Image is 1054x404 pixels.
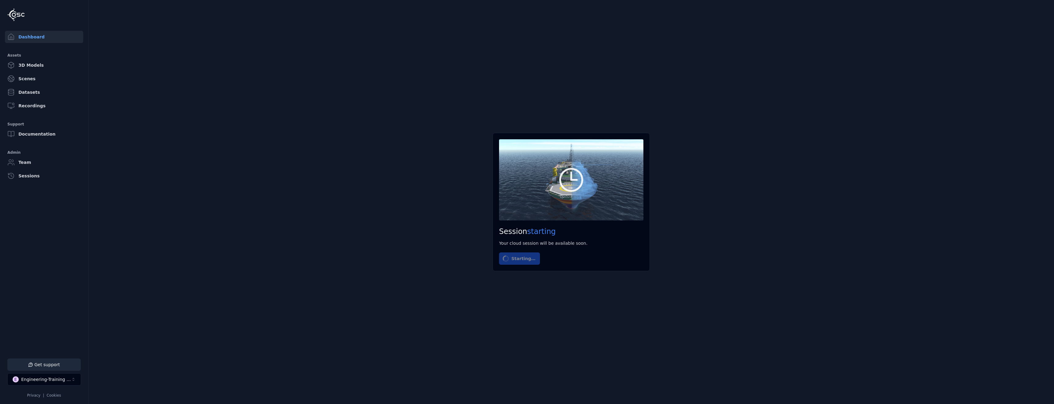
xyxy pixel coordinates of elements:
a: Sessions [5,170,83,182]
div: Assets [7,52,81,59]
a: Cookies [47,393,61,398]
button: Starting… [499,252,540,265]
div: Admin [7,149,81,156]
a: Recordings [5,100,83,112]
h2: Session [499,227,643,236]
a: Privacy [27,393,40,398]
a: Dashboard [5,31,83,43]
span: starting [527,227,556,236]
button: Get support [7,358,81,371]
div: E [13,376,19,382]
div: Support [7,121,81,128]
div: Engineering-Training (SSO Staging) [21,376,71,382]
span: | [43,393,44,398]
a: Documentation [5,128,83,140]
a: Datasets [5,86,83,98]
button: Select a workspace [7,373,81,386]
div: Your cloud session will be available soon. [499,240,643,246]
a: Team [5,156,83,168]
a: Scenes [5,73,83,85]
img: Logo [7,8,25,21]
a: 3D Models [5,59,83,71]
